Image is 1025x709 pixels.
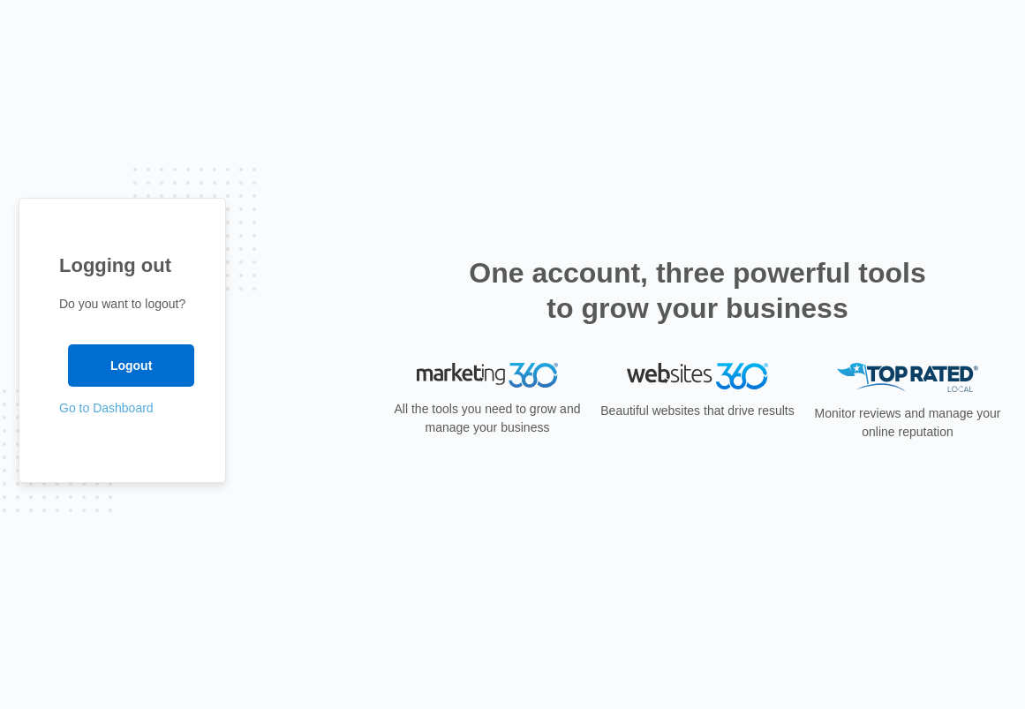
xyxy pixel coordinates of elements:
[388,400,586,437] p: All the tools you need to grow and manage your business
[464,255,931,326] h2: One account, three powerful tools to grow your business
[59,295,185,313] p: Do you want to logout?
[59,401,154,415] a: Go to Dashboard
[68,344,194,387] input: Logout
[59,251,185,280] h1: Logging out
[417,363,558,388] img: Marketing 360
[837,363,978,392] img: Top Rated Local
[627,363,768,388] img: Websites 360
[599,402,796,420] p: Beautiful websites that drive results
[809,404,1006,441] p: Monitor reviews and manage your online reputation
